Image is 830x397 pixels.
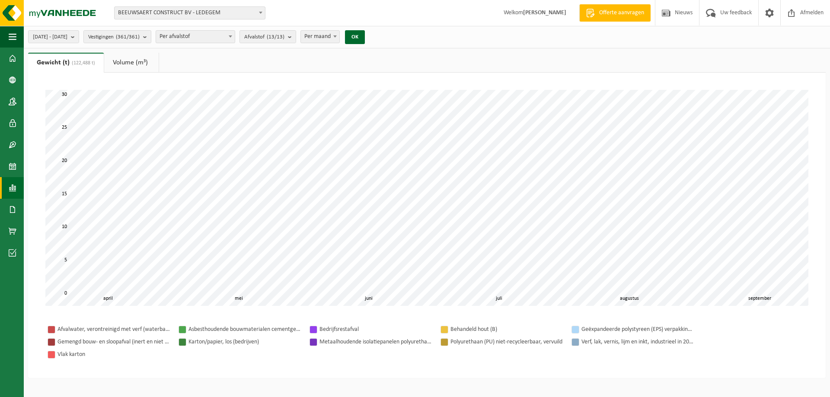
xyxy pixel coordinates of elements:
span: Per maand [301,31,339,43]
count: (361/361) [116,34,140,40]
div: 18,790 t [97,155,125,164]
button: Vestigingen(361/361) [83,30,151,43]
div: Afvalwater, verontreinigd met verf (waterbasis) [57,324,170,335]
a: Volume (m³) [104,53,159,73]
div: Geëxpandeerde polystyreen (EPS) verpakking (< 1 m² per stuk), recycleerbaar [581,324,694,335]
div: Karton/papier, los (bedrijven) [188,337,301,347]
div: Behandeld hout (B) [450,324,563,335]
div: Polyurethaan (PU) niet-recycleerbaar, vervuild [450,337,563,347]
a: Gewicht (t) [28,53,104,73]
span: Vestigingen [88,31,140,44]
span: [DATE] - [DATE] [33,31,67,44]
span: Per afvalstof [156,31,235,43]
a: Offerte aanvragen [579,4,651,22]
div: 18,200 t [619,159,646,168]
div: 28,540 t [488,91,516,99]
span: BEEUWSAERT CONSTRUCT BV - LEDEGEM [115,7,265,19]
span: Per afvalstof [156,30,235,43]
strong: [PERSON_NAME] [523,10,566,16]
div: Bedrijfsrestafval [319,324,432,335]
span: Afvalstof [244,31,284,44]
div: 28,345 t [227,92,255,101]
div: 7,180 t [749,232,773,241]
div: Verf, lak, vernis, lijm en inkt, industrieel in 200lt-vat [581,337,694,347]
span: (122,488 t) [70,60,95,66]
span: Per maand [300,30,340,43]
div: Vlak karton [57,349,170,360]
div: Gemengd bouw- en sloopafval (inert en niet inert) [57,337,170,347]
span: Offerte aanvragen [597,9,646,17]
span: BEEUWSAERT CONSTRUCT BV - LEDEGEM [114,6,265,19]
button: OK [345,30,365,44]
div: Metaalhoudende isolatiepanelen polyurethaan (PU) [319,337,432,347]
button: [DATE] - [DATE] [28,30,79,43]
div: Asbesthoudende bouwmaterialen cementgebonden (hechtgebonden) [188,324,301,335]
div: 21,433 t [358,138,386,146]
button: Afvalstof(13/13) [239,30,296,43]
count: (13/13) [267,34,284,40]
